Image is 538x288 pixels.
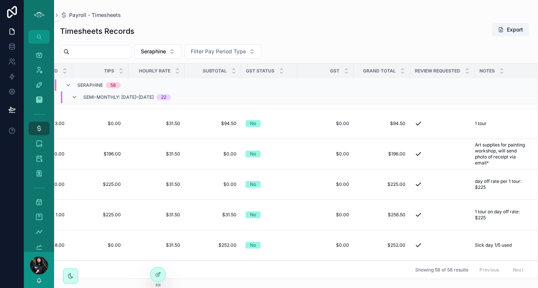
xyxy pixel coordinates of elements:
a: $225.00 [77,209,124,221]
a: $31.50 [133,181,180,187]
span: Subtotal [203,68,227,74]
a: No [246,151,293,157]
span: Sick day 1/5 used [475,242,512,248]
a: $31.50 [133,151,180,157]
a: $225.00 [77,178,124,190]
div: No [250,120,256,127]
a: $31.50 [133,242,180,248]
a: $94.50 [358,121,405,127]
a: $196.00 [358,151,405,157]
span: Showing 58 of 58 results [415,267,468,273]
span: Seraphine [77,82,103,88]
a: $31.50 [133,212,180,218]
a: No [246,120,293,127]
a: day off rate per 1 tour: $225 [475,178,528,190]
a: Payroll - Timesheets [60,11,121,19]
div: scrollable content [24,44,54,252]
a: $31.50 [133,121,180,127]
a: $0.00 [302,181,349,187]
button: Select Button [184,44,261,59]
a: $0.00 [189,151,237,157]
a: $256.50 [358,212,405,218]
a: $0.00 [77,118,124,130]
span: Semi-Monthly: [DATE]–[DATE] [83,94,154,100]
span: GST Status [246,68,274,74]
a: $0.00 [302,212,349,218]
h1: Timesheets Records [60,26,134,36]
a: No [246,242,293,249]
a: $31.50 [189,212,237,218]
a: $252.00 [189,242,237,248]
span: $0.00 [80,242,121,248]
button: Export [492,23,529,36]
span: Tips [104,68,114,74]
span: Grand Total [363,68,396,74]
span: $0.00 [80,121,121,127]
a: $196.00 [77,148,124,160]
div: No [250,181,256,188]
span: Notes [479,68,495,74]
span: Review Requested [415,68,460,74]
span: Filter Pay Period Type [191,48,246,55]
a: 1 tour [475,121,528,127]
a: No [246,211,293,218]
a: $0.00 [302,121,349,127]
div: 58 [110,82,116,88]
a: $252.00 [358,242,405,248]
a: 1 tour on day off rate: $225 [475,209,528,221]
a: $0.00 [302,242,349,248]
a: $0.00 [302,151,349,157]
a: Art supplies for painting workshop, will send photo of receipt via email* [475,142,528,166]
a: $0.00 [189,181,237,187]
div: 22 [161,94,166,100]
span: $196.00 [80,151,121,157]
span: 1 tour [475,121,487,127]
span: Hourly Rate [139,68,170,74]
div: No [250,242,256,249]
span: Payroll - Timesheets [69,11,121,19]
a: $225.00 [358,181,405,187]
img: App logo [33,9,45,21]
span: $225.00 [80,212,121,218]
a: No [246,181,293,188]
span: $225.00 [80,181,121,187]
div: No [250,151,256,157]
span: Seraphine [141,48,166,55]
a: $94.50 [189,121,237,127]
button: Select Button [134,44,181,59]
span: GST [330,68,339,74]
a: $0.00 [77,239,124,251]
a: Sick day 1/5 used [475,242,528,248]
div: No [250,211,256,218]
